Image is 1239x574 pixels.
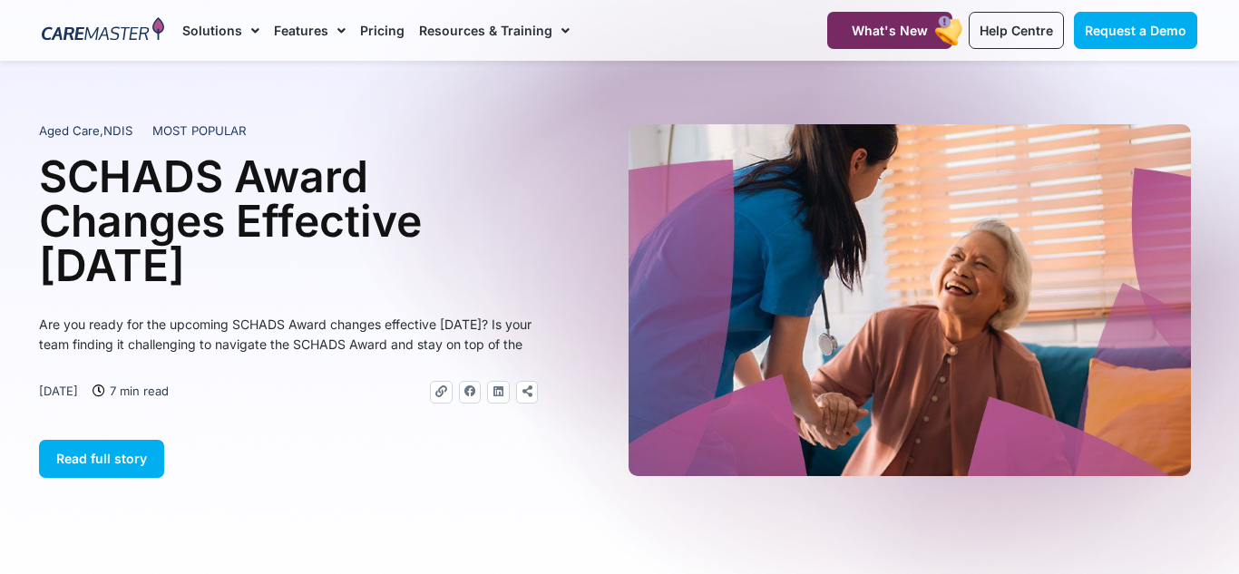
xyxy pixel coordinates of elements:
[56,451,147,466] span: Read full story
[39,154,538,287] h1: SCHADS Award Changes Effective [DATE]
[103,123,132,138] span: NDIS
[39,440,164,478] a: Read full story
[39,315,538,355] p: Are you ready for the upcoming SCHADS Award changes effective [DATE]? Is your team finding it cha...
[827,12,952,49] a: What's New
[980,23,1053,38] span: Help Centre
[1085,23,1186,38] span: Request a Demo
[152,122,247,141] span: MOST POPULAR
[969,12,1064,49] a: Help Centre
[39,384,78,398] time: [DATE]
[39,123,132,138] span: ,
[1074,12,1197,49] a: Request a Demo
[105,381,169,401] span: 7 min read
[852,23,928,38] span: What's New
[629,124,1191,476] img: A heartwarming moment where a support worker in a blue uniform, with a stethoscope draped over he...
[39,123,100,138] span: Aged Care
[42,17,164,44] img: CareMaster Logo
